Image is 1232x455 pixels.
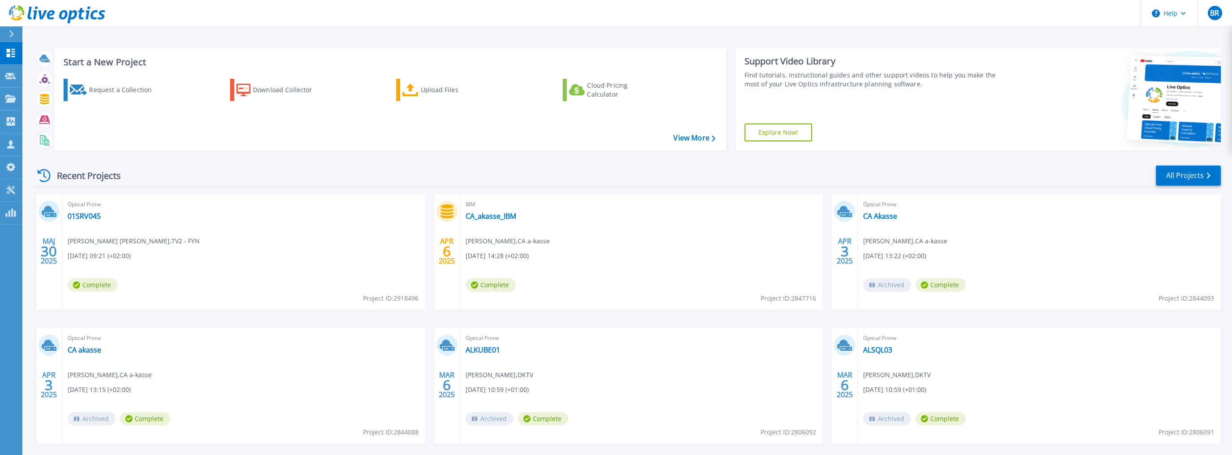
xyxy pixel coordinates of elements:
[863,251,926,261] span: [DATE] 13:22 (+02:00)
[744,71,996,89] div: Find tutorials, instructional guides and other support videos to help you make the most of your L...
[863,385,926,395] span: [DATE] 10:59 (+01:00)
[466,345,500,354] a: ALKUBE01
[41,247,57,255] span: 30
[761,427,816,437] span: Project ID: 2806092
[396,79,496,101] a: Upload Files
[466,278,516,292] span: Complete
[863,236,947,246] span: [PERSON_NAME] , CA a-kasse
[466,370,533,380] span: [PERSON_NAME] , DKTV
[68,412,115,425] span: Archived
[68,236,200,246] span: [PERSON_NAME] [PERSON_NAME] , TV2 - FYN
[915,412,966,425] span: Complete
[1159,427,1214,437] span: Project ID: 2806091
[68,212,101,221] a: 01SRV045
[1210,9,1219,17] span: BR
[1159,293,1214,303] span: Project ID: 2844093
[466,236,550,246] span: [PERSON_NAME] , CA a-kasse
[363,293,419,303] span: Project ID: 2918496
[68,200,420,209] span: Optical Prime
[563,79,663,101] a: Cloud Pricing Calculator
[68,251,131,261] span: [DATE] 09:21 (+02:00)
[761,293,816,303] span: Project ID: 2847716
[863,200,1215,209] span: Optical Prime
[120,412,170,425] span: Complete
[466,251,529,261] span: [DATE] 14:28 (+02:00)
[34,165,133,187] div: Recent Projects
[68,370,152,380] span: [PERSON_NAME] , CA a-kasse
[68,385,131,395] span: [DATE] 13:15 (+02:00)
[863,412,911,425] span: Archived
[421,81,492,99] div: Upload Files
[863,345,892,354] a: ALSQL03
[466,200,818,209] span: IBM
[466,412,513,425] span: Archived
[443,247,451,255] span: 6
[363,427,419,437] span: Project ID: 2844088
[89,81,161,99] div: Request a Collection
[438,369,455,401] div: MAR 2025
[466,385,529,395] span: [DATE] 10:59 (+01:00)
[40,369,57,401] div: APR 2025
[863,212,897,221] a: CA Akasse
[863,333,1215,343] span: Optical Prime
[744,123,813,141] a: Explore Now!
[466,212,516,221] a: CA_akasse_IBM
[673,134,715,142] a: View More
[863,370,931,380] span: [PERSON_NAME] , DKTV
[841,381,849,389] span: 6
[915,278,966,292] span: Complete
[68,345,101,354] a: CA akasse
[438,235,455,268] div: APR 2025
[64,57,715,67] h3: Start a New Project
[836,235,853,268] div: APR 2025
[841,247,849,255] span: 3
[744,55,996,67] div: Support Video Library
[836,369,853,401] div: MAR 2025
[68,278,118,292] span: Complete
[466,333,818,343] span: Optical Prime
[45,381,53,389] span: 3
[253,81,325,99] div: Download Collector
[1156,166,1221,186] a: All Projects
[518,412,568,425] span: Complete
[863,278,911,292] span: Archived
[68,333,420,343] span: Optical Prime
[40,235,57,268] div: MAJ 2025
[587,81,659,99] div: Cloud Pricing Calculator
[230,79,330,101] a: Download Collector
[443,381,451,389] span: 6
[64,79,163,101] a: Request a Collection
